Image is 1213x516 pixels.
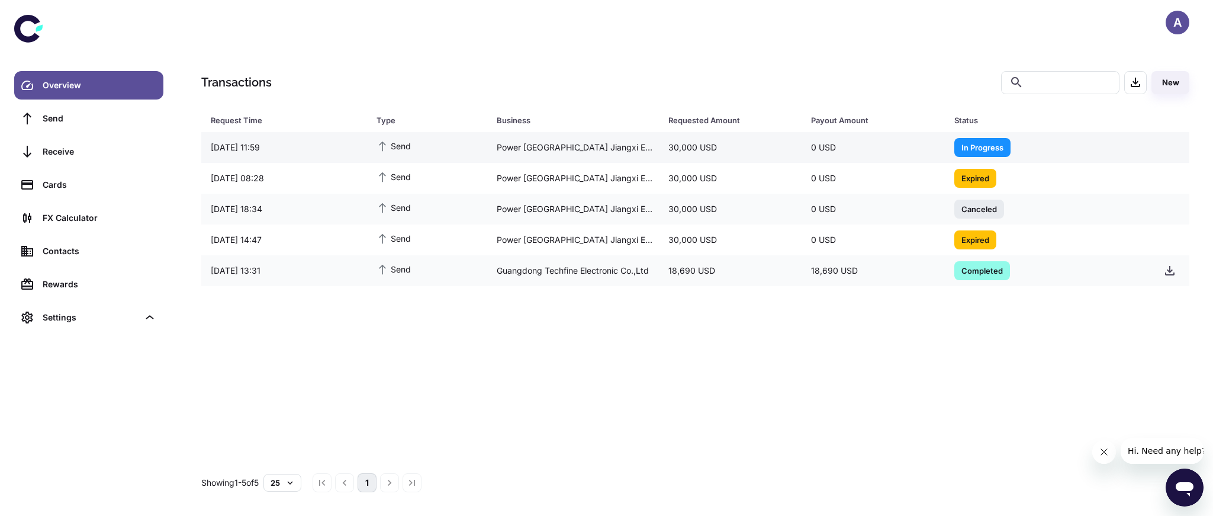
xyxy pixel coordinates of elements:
nav: pagination navigation [311,473,423,492]
a: Overview [14,71,163,100]
div: Power [GEOGRAPHIC_DATA] Jiangxi Electric Power Construction Co., Ltd. [487,136,659,159]
div: Payout Amount [811,112,925,129]
span: Status [954,112,1140,129]
span: Send [377,232,411,245]
span: Send [377,201,411,214]
a: Cards [14,171,163,199]
div: 30,000 USD [659,167,802,190]
span: Type [377,112,482,129]
div: 30,000 USD [659,136,802,159]
span: Canceled [954,203,1004,214]
div: Contacts [43,245,156,258]
div: Requested Amount [668,112,782,129]
iframe: Close message [1092,440,1116,464]
div: 0 USD [802,198,945,220]
a: FX Calculator [14,204,163,232]
div: Status [954,112,1125,129]
div: 18,690 USD [659,259,802,282]
div: Type [377,112,467,129]
span: In Progress [954,141,1011,153]
div: [DATE] 08:28 [201,167,367,190]
div: Power [GEOGRAPHIC_DATA] Jiangxi Electric Power Construction Co., Ltd. [487,198,659,220]
p: Showing 1-5 of 5 [201,476,259,489]
button: 25 [263,474,301,492]
div: FX Calculator [43,211,156,225]
button: page 1 [358,473,377,492]
span: Expired [954,233,996,245]
div: 0 USD [802,229,945,251]
div: Power [GEOGRAPHIC_DATA] Jiangxi Electric Power Construction Co., Ltd. [487,229,659,251]
a: Send [14,104,163,133]
span: Completed [954,264,1010,276]
div: Send [43,112,156,125]
div: [DATE] 18:34 [201,198,367,220]
div: [DATE] 13:31 [201,259,367,282]
span: Request Time [211,112,362,129]
div: 0 USD [802,167,945,190]
span: Expired [954,172,996,184]
button: New [1151,71,1189,94]
div: Receive [43,145,156,158]
div: Guangdong Techfine Electronic Co.,Ltd [487,259,659,282]
iframe: Button to launch messaging window [1166,469,1204,507]
div: 30,000 USD [659,229,802,251]
div: Rewards [43,278,156,291]
span: Send [377,170,411,183]
div: 0 USD [802,136,945,159]
a: Rewards [14,270,163,299]
span: Send [377,139,411,152]
div: [DATE] 11:59 [201,136,367,159]
div: Settings [43,311,139,324]
div: Settings [14,303,163,332]
div: Cards [43,178,156,191]
span: Send [377,262,411,275]
span: Hi. Need any help? [7,8,85,18]
div: Power [GEOGRAPHIC_DATA] Jiangxi Electric Power Construction Co., Ltd. [487,167,659,190]
a: Receive [14,137,163,166]
iframe: Message from company [1121,438,1204,464]
div: Request Time [211,112,347,129]
div: 30,000 USD [659,198,802,220]
div: 18,690 USD [802,259,945,282]
a: Contacts [14,237,163,265]
h1: Transactions [201,73,272,91]
span: Payout Amount [811,112,940,129]
div: Overview [43,79,156,92]
span: Requested Amount [668,112,797,129]
button: A [1166,11,1189,34]
div: [DATE] 14:47 [201,229,367,251]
